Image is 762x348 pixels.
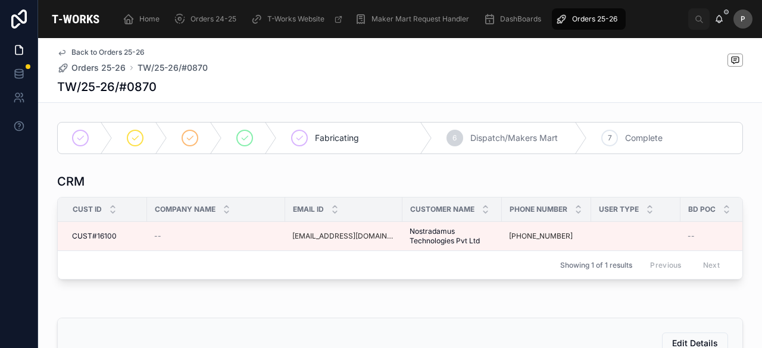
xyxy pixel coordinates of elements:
h1: CRM [57,173,85,190]
span: Nostradamus Technologies Pvt Ltd [410,227,495,246]
span: Home [139,14,160,24]
span: User Type [599,205,639,214]
a: Orders 25-26 [57,62,126,74]
a: DashBoards [480,8,549,30]
span: Maker Mart Request Handler [371,14,469,24]
span: Cust ID [73,205,102,214]
span: Orders 25-26 [572,14,617,24]
span: Email ID [293,205,324,214]
a: Home [119,8,168,30]
h1: TW/25-26/#0870 [57,79,157,95]
a: [EMAIL_ADDRESS][DOMAIN_NAME] [292,231,395,241]
div: scrollable content [113,6,688,32]
span: Fabricating [315,132,359,144]
span: DashBoards [500,14,541,24]
span: Showing 1 of 1 results [560,261,632,270]
a: T-Works Website [247,8,349,30]
span: Dispatch/Makers Mart [470,132,558,144]
span: -- [688,231,695,241]
span: -- [154,231,161,241]
span: Customer Name [410,205,474,214]
a: Orders 24-25 [170,8,245,30]
span: Phone Number [510,205,567,214]
img: App logo [48,10,104,29]
a: Back to Orders 25-26 [57,48,145,57]
a: Orders 25-26 [552,8,626,30]
span: Complete [625,132,663,144]
a: [PHONE_NUMBER] [509,231,573,241]
span: T-Works Website [267,14,324,24]
span: Orders 25-26 [71,62,126,74]
a: Maker Mart Request Handler [351,8,477,30]
span: CUST#16100 [72,231,117,241]
span: Company Name [155,205,216,214]
span: 7 [608,133,612,143]
span: Back to Orders 25-26 [71,48,145,57]
a: TW/25-26/#0870 [138,62,208,74]
span: BD POC [688,205,716,214]
span: 6 [452,133,457,143]
span: Orders 24-25 [190,14,236,24]
span: P [741,14,745,24]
